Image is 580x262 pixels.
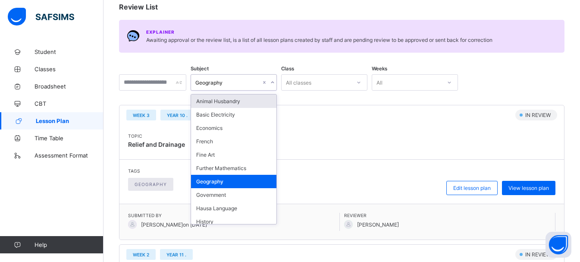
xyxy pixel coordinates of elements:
[357,221,399,228] span: [PERSON_NAME]
[191,108,276,121] div: Basic Electricity
[167,113,188,118] span: Year 10 .
[135,182,167,187] span: geography
[191,148,276,161] div: Fine Art
[546,232,571,258] button: Open asap
[128,168,178,174] span: Tags
[8,8,74,26] img: safsims
[453,185,491,191] span: Edit lesson plan
[36,117,103,124] span: Lesson Plan
[191,188,276,202] div: Government
[524,112,553,118] span: IN REVIEW
[34,66,103,73] span: Classes
[191,202,276,215] div: Hausa Language
[128,141,185,148] span: Relief and Drainage
[191,215,276,228] div: History
[128,133,185,139] span: Topic
[34,241,103,248] span: Help
[191,161,276,175] div: Further Mathematics
[146,37,492,43] span: Awaiting approval or the review list, is a list of all lesson plans created by staff and are pend...
[133,252,149,257] span: Week 2
[191,121,276,135] div: Economics
[286,74,311,91] div: All classes
[34,135,103,142] span: Time Table
[191,66,209,72] span: Subject
[372,66,387,72] span: Weeks
[119,3,158,11] span: Review List
[508,185,549,191] span: View lesson plan
[141,221,207,228] span: [PERSON_NAME] on [DATE]
[281,66,294,72] span: Class
[524,251,553,258] span: IN REVIEW
[191,95,276,108] div: Animal Husbandry
[344,213,555,218] span: Reviewer
[127,29,140,42] img: Chat.054c5d80b312491b9f15f6fadeacdca6.svg
[146,29,175,35] span: Explainer
[191,135,276,148] div: French
[34,152,103,159] span: Assessment Format
[128,213,339,218] span: Submitted By
[195,79,261,86] div: Geography
[191,175,276,188] div: Geography
[133,113,150,118] span: Week 3
[34,48,103,55] span: Student
[166,252,186,257] span: Year 11 .
[34,83,103,90] span: Broadsheet
[376,74,382,91] div: All
[34,100,103,107] span: CBT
